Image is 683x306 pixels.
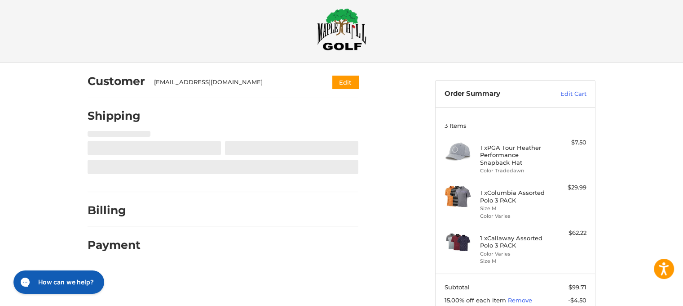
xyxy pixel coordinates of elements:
a: Remove [508,297,532,304]
img: Maple Hill Golf [317,8,366,50]
h4: 1 x Columbia Assorted Polo 3 PACK [480,189,549,204]
h4: 1 x Callaway Assorted Polo 3 PACK [480,234,549,249]
span: Subtotal [445,283,470,291]
li: Color Tradedawn [480,167,549,175]
div: $29.99 [551,183,586,192]
h2: Customer [88,74,145,88]
li: Size M [480,257,549,265]
li: Color Varies [480,212,549,220]
div: $7.50 [551,138,586,147]
h2: Payment [88,238,141,252]
div: [EMAIL_ADDRESS][DOMAIN_NAME] [154,78,315,87]
h3: Order Summary [445,90,541,99]
span: -$4.50 [568,297,586,304]
h3: 3 Items [445,122,586,129]
h4: 1 x PGA Tour Heather Performance Snapback Hat [480,144,549,166]
iframe: Gorgias live chat messenger [9,267,106,297]
h2: Billing [88,203,140,217]
a: Edit Cart [541,90,586,99]
li: Size M [480,205,549,212]
div: $62.22 [551,229,586,238]
span: 15.00% off each item [445,297,508,304]
li: Color Varies [480,250,549,258]
button: Edit [332,76,358,89]
h2: Shipping [88,109,141,123]
span: $99.71 [568,283,586,291]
